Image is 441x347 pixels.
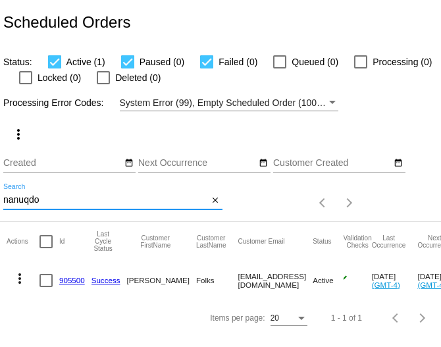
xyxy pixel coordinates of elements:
[372,280,400,289] a: (GMT-4)
[394,158,403,169] mat-icon: date_range
[211,196,220,206] mat-icon: close
[273,158,392,169] input: Customer Created
[271,313,279,323] span: 20
[7,222,39,261] mat-header-cell: Actions
[219,54,257,70] span: Failed (0)
[331,313,362,323] div: 1 - 1 of 1
[383,305,409,331] button: Previous page
[127,261,196,300] mat-cell: [PERSON_NAME]
[11,126,26,142] mat-icon: more_vert
[140,54,184,70] span: Paused (0)
[292,54,338,70] span: Queued (0)
[3,57,32,67] span: Status:
[138,158,257,169] input: Next Occurrence
[372,234,406,249] button: Change sorting for LastOccurrenceUtc
[3,195,209,205] input: Search
[238,261,313,300] mat-cell: [EMAIL_ADDRESS][DOMAIN_NAME]
[3,158,122,169] input: Created
[238,238,284,246] button: Change sorting for CustomerEmail
[336,190,363,216] button: Next page
[310,190,336,216] button: Previous page
[3,13,130,32] h2: Scheduled Orders
[313,276,334,284] span: Active
[59,238,65,246] button: Change sorting for Id
[313,238,331,246] button: Change sorting for Status
[124,158,134,169] mat-icon: date_range
[344,222,372,261] mat-header-cell: Validation Checks
[38,70,81,86] span: Locked (0)
[259,158,268,169] mat-icon: date_range
[127,234,184,249] button: Change sorting for CustomerFirstName
[120,95,339,111] mat-select: Filter by Processing Error Codes
[271,314,307,323] mat-select: Items per page:
[196,261,238,300] mat-cell: Folks
[91,276,120,284] a: Success
[196,234,226,249] button: Change sorting for CustomerLastName
[210,313,265,323] div: Items per page:
[409,305,436,331] button: Next page
[91,230,115,252] button: Change sorting for LastProcessingCycleId
[115,70,161,86] span: Deleted (0)
[59,276,85,284] a: 905500
[12,271,28,286] mat-icon: more_vert
[66,54,105,70] span: Active (1)
[3,97,104,108] span: Processing Error Codes:
[373,54,432,70] span: Processing (0)
[372,261,418,300] mat-cell: [DATE]
[209,194,222,207] button: Clear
